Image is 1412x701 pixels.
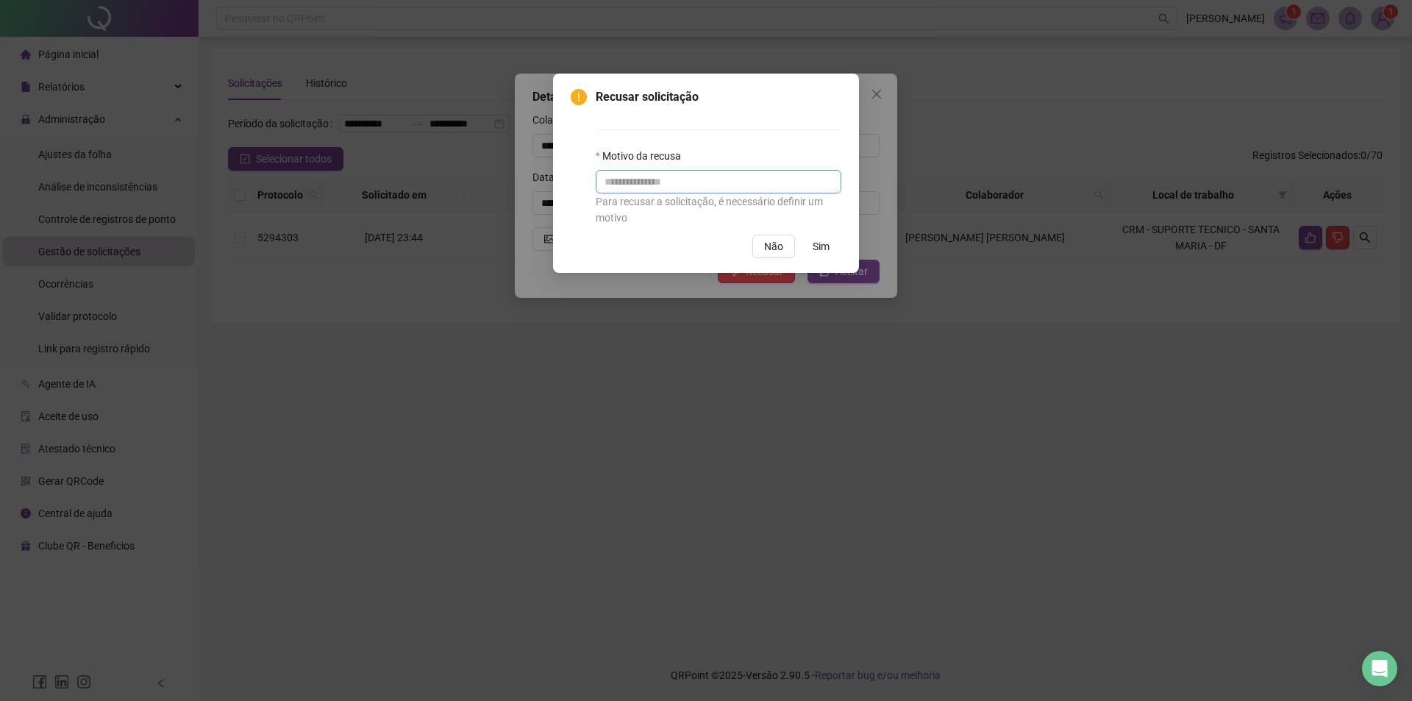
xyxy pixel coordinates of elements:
[801,235,841,258] button: Sim
[764,238,783,255] span: Não
[596,148,691,164] label: Motivo da recusa
[571,89,587,105] span: exclamation-circle
[752,235,795,258] button: Não
[596,193,841,226] div: Para recusar a solicitação, é necessário definir um motivo
[1362,651,1397,686] div: Open Intercom Messenger
[813,238,830,255] span: Sim
[596,88,841,106] span: Recusar solicitação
